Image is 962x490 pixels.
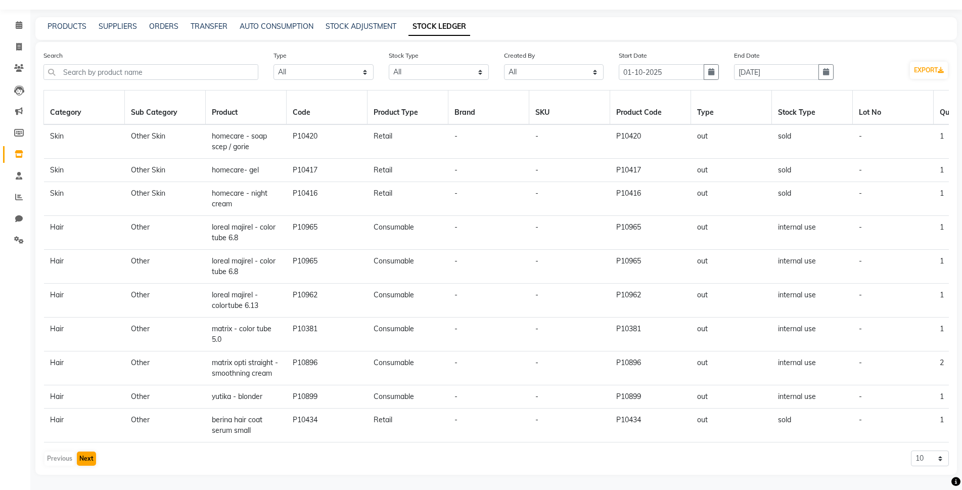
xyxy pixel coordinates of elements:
[448,216,529,250] td: -
[48,22,86,31] a: PRODUCTS
[448,91,529,125] th: Brand
[368,284,448,318] td: Consumable
[287,409,368,442] td: P10434
[610,385,691,409] td: P10899
[125,91,206,125] th: Sub Category
[368,216,448,250] td: Consumable
[368,318,448,351] td: Consumable
[772,284,853,318] td: internal use
[691,409,772,442] td: out
[44,159,125,182] td: Skin
[691,318,772,351] td: out
[212,358,278,378] span: matrix opti straight - smoothning cream
[212,131,267,151] span: homecare - soap scep / gorie
[529,318,610,351] td: -
[734,51,760,60] label: End Date
[206,91,287,125] th: Product
[287,216,368,250] td: P10965
[448,318,529,351] td: -
[125,284,206,318] td: Other
[149,22,178,31] a: ORDERS
[44,385,125,409] td: Hair
[44,124,125,159] td: Skin
[691,385,772,409] td: out
[910,62,948,79] button: EXPORT
[44,91,125,125] th: Category
[772,216,853,250] td: internal use
[772,124,853,159] td: sold
[853,124,934,159] td: -
[853,318,934,351] td: -
[610,318,691,351] td: P10381
[212,189,267,208] span: homecare - night cream
[772,250,853,284] td: internal use
[44,182,125,216] td: Skin
[125,351,206,385] td: Other
[368,182,448,216] td: Retail
[610,284,691,318] td: P10962
[44,351,125,385] td: Hair
[44,250,125,284] td: Hair
[610,182,691,216] td: P10416
[44,284,125,318] td: Hair
[448,351,529,385] td: -
[853,216,934,250] td: -
[619,51,647,60] label: Start Date
[853,385,934,409] td: -
[853,91,934,125] th: Lot No
[368,159,448,182] td: Retail
[368,409,448,442] td: Retail
[212,256,276,276] span: loreal majirel - color tube 6.8
[529,385,610,409] td: -
[610,409,691,442] td: P10434
[125,159,206,182] td: Other Skin
[389,51,419,60] label: Stock Type
[212,222,276,242] span: loreal majirel - color tube 6.8
[772,159,853,182] td: sold
[287,250,368,284] td: P10965
[212,165,259,174] span: homecare- gel
[772,182,853,216] td: sold
[125,318,206,351] td: Other
[287,182,368,216] td: P10416
[287,284,368,318] td: P10962
[448,250,529,284] td: -
[853,159,934,182] td: -
[43,51,63,60] label: Search
[610,351,691,385] td: P10896
[691,124,772,159] td: out
[529,159,610,182] td: -
[529,91,610,125] th: SKU
[212,290,258,310] span: loreal majirel - colortube 6.13
[125,385,206,409] td: Other
[240,22,313,31] a: AUTO CONSUMPTION
[368,91,448,125] th: Product Type
[125,124,206,159] td: Other Skin
[610,124,691,159] td: P10420
[529,409,610,442] td: -
[772,318,853,351] td: internal use
[368,124,448,159] td: Retail
[287,385,368,409] td: P10899
[691,182,772,216] td: out
[287,351,368,385] td: P10896
[529,284,610,318] td: -
[529,124,610,159] td: -
[529,351,610,385] td: -
[610,91,691,125] th: Product Code
[191,22,227,31] a: TRANSFER
[273,51,287,60] label: Type
[610,250,691,284] td: P10965
[691,351,772,385] td: out
[44,318,125,351] td: Hair
[853,351,934,385] td: -
[125,250,206,284] td: Other
[77,452,96,466] button: Next
[212,415,262,435] span: berina hair coat serum small
[448,409,529,442] td: -
[853,250,934,284] td: -
[772,385,853,409] td: internal use
[853,284,934,318] td: -
[212,324,271,344] span: matrix - color tube 5.0
[772,409,853,442] td: sold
